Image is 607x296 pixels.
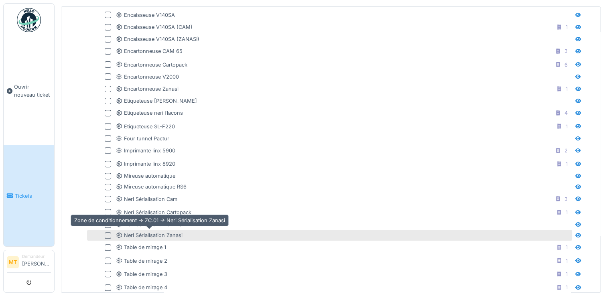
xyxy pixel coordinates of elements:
div: Neri Sérialisation Cartopack [116,209,191,216]
span: Tickets [15,192,51,200]
div: Zone de conditionnement -> ZC.01 -> Neri Sérialisation Zanasi [71,215,229,226]
div: 1 [566,270,568,278]
div: 1 [566,23,568,31]
div: 1 [566,160,568,168]
div: Table de mirage 2 [116,257,167,265]
span: Ouvrir nouveau ticket [14,83,51,98]
div: 1 [566,284,568,291]
div: Table de mirage 4 [116,284,167,291]
li: MT [7,256,19,268]
div: 3 [564,47,568,55]
div: Encaisseuse V140SA (CAM) [116,23,193,31]
div: Encaisseuse V140SA [116,11,175,19]
div: Demandeur [22,253,51,260]
div: Imprimante linx 5900 [116,147,175,154]
div: Encartonneuse Zanasi [116,85,179,93]
div: Encartonneuse V2000 [116,73,179,81]
div: Neri Sérialisation Cam [116,195,177,203]
div: 1 [566,123,568,130]
a: Tickets [4,145,54,246]
div: Mireuse automatique [116,172,175,180]
div: Etiqueteuse [PERSON_NAME] [116,97,197,105]
div: Neri Sérialisation Zanasi [116,231,183,239]
div: 1 [566,243,568,251]
div: Table de mirage 3 [116,270,167,278]
div: Four tunnel Pactur [116,135,169,142]
li: [PERSON_NAME] [22,253,51,271]
div: Mireuse automatique RS6 [116,183,187,191]
div: Encaisseuse V140SA (ZANASI) [116,35,199,43]
div: 6 [564,61,568,69]
a: MT Demandeur[PERSON_NAME] [7,253,51,273]
div: Encartonneuse CAM 65 [116,47,183,55]
img: Badge_color-CXgf-gQk.svg [17,8,41,32]
div: Imprimante linx 8920 [116,160,175,168]
div: 1 [566,257,568,265]
div: Etiqueteuse SL-F220 [116,123,175,130]
a: Ouvrir nouveau ticket [4,36,54,145]
div: 1 [566,85,568,93]
div: 1 [566,209,568,216]
div: 2 [564,147,568,154]
div: Table de mirage 1 [116,243,166,251]
div: Etiqueteuse neri flacons [116,109,183,117]
div: 3 [564,195,568,203]
div: Encartonneuse Cartopack [116,61,187,69]
div: 4 [564,109,568,117]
